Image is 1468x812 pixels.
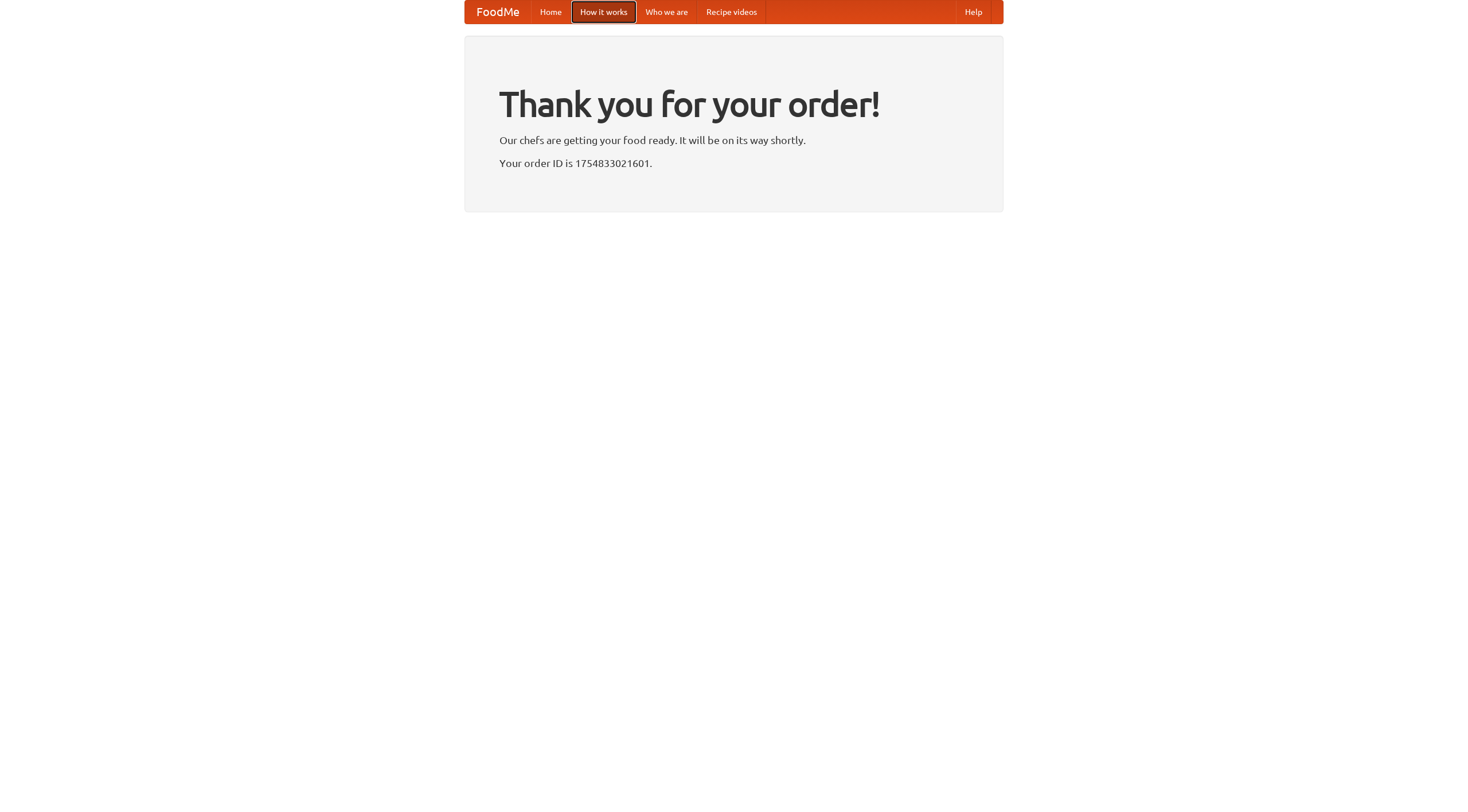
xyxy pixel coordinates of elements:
[571,1,637,24] a: How it works
[499,76,969,131] h1: Thank you for your order!
[637,1,697,24] a: Who we are
[697,1,766,24] a: Recipe videos
[499,131,969,149] p: Our chefs are getting your food ready. It will be on its way shortly.
[499,154,969,172] p: Your order ID is 1754833021601.
[531,1,571,24] a: Home
[956,1,991,24] a: Help
[465,1,531,24] a: FoodMe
